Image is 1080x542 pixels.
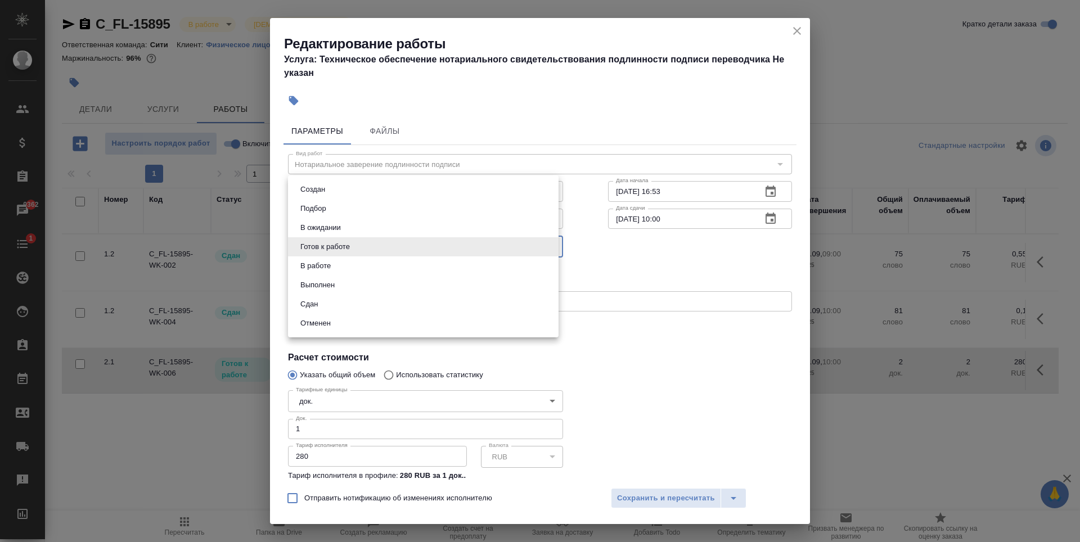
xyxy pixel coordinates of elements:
button: Выполнен [297,279,338,291]
button: В ожидании [297,222,344,234]
button: В работе [297,260,334,272]
button: Сдан [297,298,321,310]
button: Готов к работе [297,241,353,253]
button: Отменен [297,317,334,329]
button: Подбор [297,202,330,215]
button: Создан [297,183,328,196]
